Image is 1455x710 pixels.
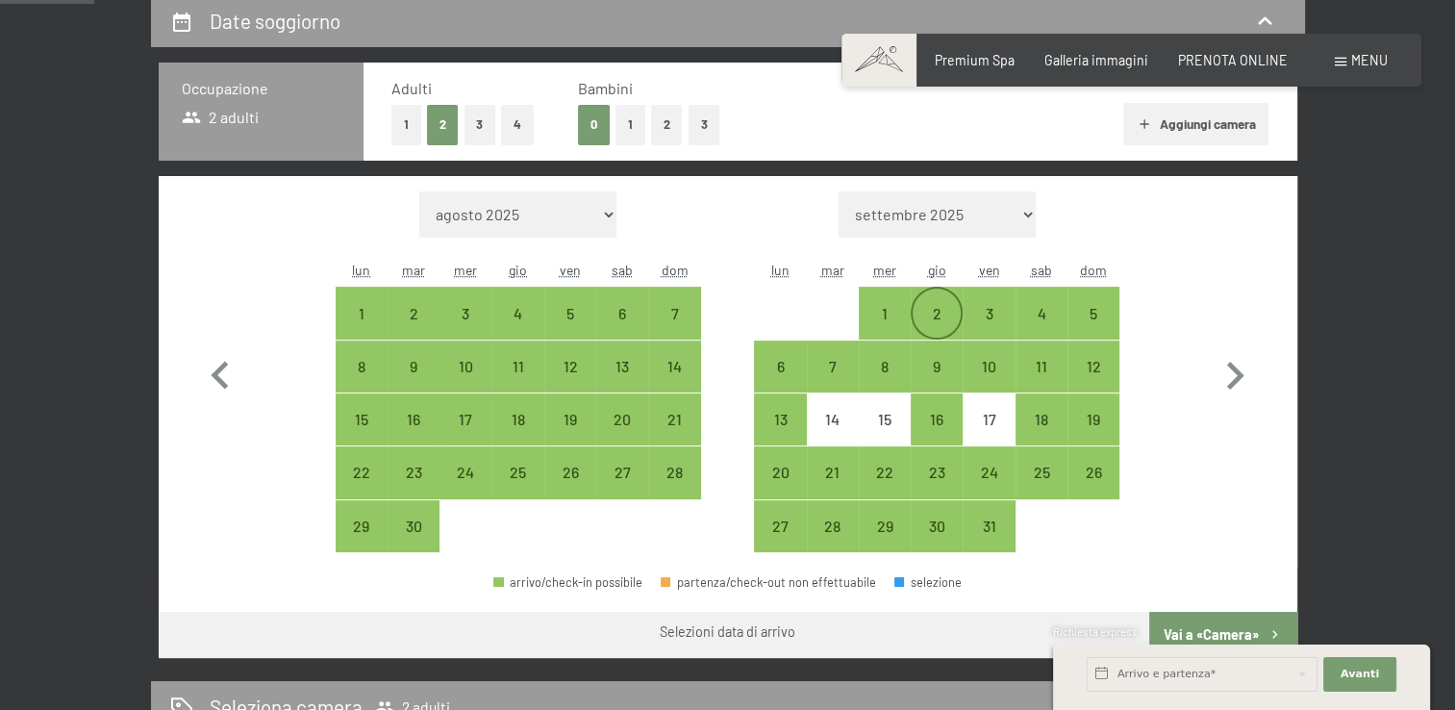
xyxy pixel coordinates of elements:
[648,287,700,339] div: arrivo/check-in possibile
[963,446,1015,498] div: Fri Oct 24 2025
[807,446,859,498] div: Tue Oct 21 2025
[598,465,646,513] div: 27
[807,341,859,393] div: arrivo/check-in possibile
[1069,306,1117,354] div: 5
[650,465,698,513] div: 28
[1067,446,1119,498] div: arrivo/check-in possibile
[859,341,911,393] div: Wed Oct 08 2025
[439,393,491,445] div: arrivo/check-in possibile
[441,412,489,460] div: 17
[596,446,648,498] div: Sat Sep 27 2025
[979,262,1000,278] abbr: venerdì
[660,622,795,642] div: Selezioni data di arrivo
[648,393,700,445] div: Sun Sep 21 2025
[1067,341,1119,393] div: Sun Oct 12 2025
[754,341,806,393] div: arrivo/check-in possibile
[754,446,806,498] div: arrivo/check-in possibile
[756,519,804,567] div: 27
[494,465,542,513] div: 25
[1351,52,1388,68] span: Menu
[913,519,961,567] div: 30
[807,341,859,393] div: Tue Oct 07 2025
[441,359,489,407] div: 10
[439,446,491,498] div: Wed Sep 24 2025
[648,341,700,393] div: Sun Sep 14 2025
[546,465,594,513] div: 26
[578,79,633,97] span: Bambini
[861,465,909,513] div: 22
[338,412,386,460] div: 15
[1016,393,1067,445] div: arrivo/check-in possibile
[338,359,386,407] div: 8
[388,500,439,552] div: arrivo/check-in possibile
[578,105,610,144] button: 0
[441,306,489,354] div: 3
[911,393,963,445] div: arrivo/check-in possibile
[689,105,720,144] button: 3
[338,465,386,513] div: 22
[1017,306,1066,354] div: 4
[1017,412,1066,460] div: 18
[544,341,596,393] div: arrivo/check-in possibile
[598,359,646,407] div: 13
[861,519,909,567] div: 29
[756,465,804,513] div: 20
[963,393,1015,445] div: arrivo/check-in non effettuabile
[913,412,961,460] div: 16
[182,78,340,99] h3: Occupazione
[544,287,596,339] div: arrivo/check-in possibile
[492,393,544,445] div: arrivo/check-in possibile
[441,465,489,513] div: 24
[648,393,700,445] div: arrivo/check-in possibile
[388,393,439,445] div: Tue Sep 16 2025
[809,465,857,513] div: 21
[492,446,544,498] div: arrivo/check-in possibile
[859,446,911,498] div: Wed Oct 22 2025
[809,519,857,567] div: 28
[754,341,806,393] div: Mon Oct 06 2025
[336,341,388,393] div: arrivo/check-in possibile
[1080,262,1107,278] abbr: domenica
[859,341,911,393] div: arrivo/check-in possibile
[388,287,439,339] div: Tue Sep 02 2025
[1067,287,1119,339] div: Sun Oct 05 2025
[388,341,439,393] div: Tue Sep 09 2025
[754,500,806,552] div: Mon Oct 27 2025
[963,287,1015,339] div: arrivo/check-in possibile
[911,393,963,445] div: Thu Oct 16 2025
[1207,191,1263,553] button: Mese successivo
[439,393,491,445] div: Wed Sep 17 2025
[509,262,527,278] abbr: giovedì
[336,287,388,339] div: arrivo/check-in possibile
[965,412,1013,460] div: 17
[389,306,438,354] div: 2
[911,287,963,339] div: arrivo/check-in possibile
[873,262,896,278] abbr: mercoledì
[546,412,594,460] div: 19
[615,105,645,144] button: 1
[1016,287,1067,339] div: Sat Oct 04 2025
[439,341,491,393] div: Wed Sep 10 2025
[546,359,594,407] div: 12
[965,306,1013,354] div: 3
[210,9,340,33] h2: Date soggiorno
[648,341,700,393] div: arrivo/check-in possibile
[596,393,648,445] div: arrivo/check-in possibile
[336,393,388,445] div: Mon Sep 15 2025
[809,412,857,460] div: 14
[402,262,425,278] abbr: martedì
[651,105,683,144] button: 2
[492,446,544,498] div: Thu Sep 25 2025
[963,500,1015,552] div: Fri Oct 31 2025
[756,412,804,460] div: 13
[598,412,646,460] div: 20
[650,306,698,354] div: 7
[648,287,700,339] div: Sun Sep 07 2025
[963,341,1015,393] div: arrivo/check-in possibile
[352,262,370,278] abbr: lunedì
[336,446,388,498] div: arrivo/check-in possibile
[391,79,432,97] span: Adulti
[1016,341,1067,393] div: arrivo/check-in possibile
[911,446,963,498] div: Thu Oct 23 2025
[389,465,438,513] div: 23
